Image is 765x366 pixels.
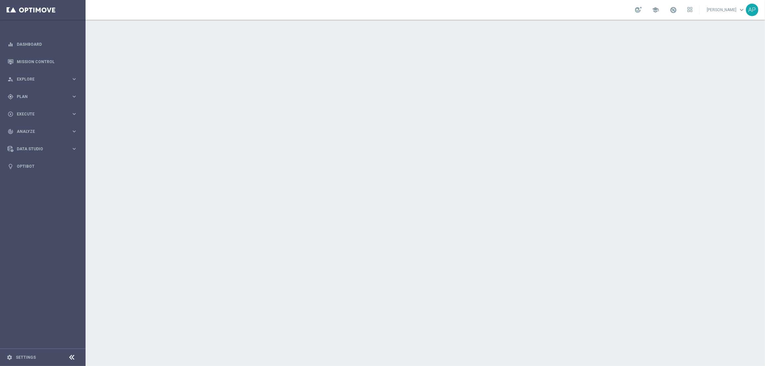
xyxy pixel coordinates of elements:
[71,111,77,117] i: keyboard_arrow_right
[8,53,77,70] div: Mission Control
[7,59,78,64] button: Mission Control
[8,36,77,53] div: Dashboard
[8,94,71,100] div: Plan
[17,147,71,151] span: Data Studio
[7,129,78,134] button: track_changes Analyze keyboard_arrow_right
[71,128,77,134] i: keyboard_arrow_right
[17,77,71,81] span: Explore
[8,146,71,152] div: Data Studio
[8,129,71,134] div: Analyze
[7,146,78,152] button: Data Studio keyboard_arrow_right
[652,6,659,13] span: school
[7,42,78,47] button: equalizer Dashboard
[8,111,71,117] div: Execute
[8,163,13,169] i: lightbulb
[17,36,77,53] a: Dashboard
[7,111,78,117] button: play_circle_outline Execute keyboard_arrow_right
[71,76,77,82] i: keyboard_arrow_right
[17,95,71,99] span: Plan
[17,112,71,116] span: Execute
[7,354,13,360] i: settings
[7,94,78,99] button: gps_fixed Plan keyboard_arrow_right
[8,94,13,100] i: gps_fixed
[17,158,77,175] a: Optibot
[746,4,758,16] div: AP
[17,130,71,134] span: Analyze
[8,76,13,82] i: person_search
[738,6,745,13] span: keyboard_arrow_down
[7,164,78,169] button: lightbulb Optibot
[8,41,13,47] i: equalizer
[8,129,13,134] i: track_changes
[71,93,77,100] i: keyboard_arrow_right
[71,146,77,152] i: keyboard_arrow_right
[706,5,746,15] a: [PERSON_NAME]keyboard_arrow_down
[17,53,77,70] a: Mission Control
[7,77,78,82] button: person_search Explore keyboard_arrow_right
[16,355,36,359] a: Settings
[8,158,77,175] div: Optibot
[8,76,71,82] div: Explore
[8,111,13,117] i: play_circle_outline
